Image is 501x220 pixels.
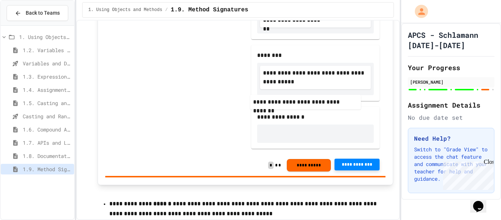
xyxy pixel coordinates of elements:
p: Switch to "Grade View" to access the chat feature and communicate with your teacher for help and ... [414,146,488,183]
h2: Your Progress [408,62,494,73]
div: No due date set [408,113,494,122]
span: 1.8. Documentation with Comments and Preconditions [23,152,71,160]
span: 1.6. Compound Assignment Operators [23,126,71,133]
span: / [165,7,168,13]
span: Variables and Data Types - Quiz [23,59,71,67]
div: [PERSON_NAME] [410,79,492,85]
div: Chat with us now!Close [3,3,51,47]
span: Back to Teams [26,9,60,17]
span: Casting and Ranges of variables - Quiz [23,112,71,120]
iframe: chat widget [470,191,494,213]
span: 1.2. Variables and Data Types [23,46,71,54]
h1: APCS - Schlamann [DATE]-[DATE] [408,30,494,50]
h2: Assignment Details [408,100,494,110]
span: 1. Using Objects and Methods [88,7,162,13]
button: Back to Teams [7,5,68,21]
span: 1.4. Assignment and Input [23,86,71,94]
span: 1.7. APIs and Libraries [23,139,71,147]
span: 1.3. Expressions and Output [New] [23,73,71,80]
span: 1.9. Method Signatures [171,6,248,14]
span: 1.9. Method Signatures [23,165,71,173]
span: 1. Using Objects and Methods [19,33,71,41]
div: My Account [407,3,430,20]
iframe: chat widget [440,159,494,190]
h3: Need Help? [414,134,488,143]
span: 1.5. Casting and Ranges of Values [23,99,71,107]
